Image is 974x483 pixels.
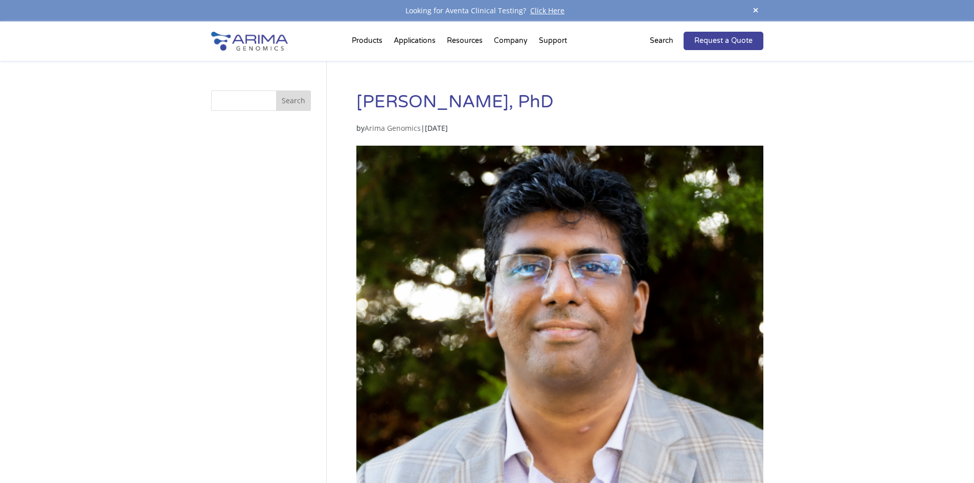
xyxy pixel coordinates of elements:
[211,32,288,51] img: Arima-Genomics-logo
[526,6,569,15] a: Click Here
[684,32,763,50] a: Request a Quote
[365,123,421,133] a: Arima Genomics
[356,122,763,143] p: by |
[211,4,763,17] div: Looking for Aventa Clinical Testing?
[425,123,448,133] span: [DATE]
[276,90,311,111] button: Search
[650,34,673,48] p: Search
[356,90,763,122] h1: [PERSON_NAME], PhD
